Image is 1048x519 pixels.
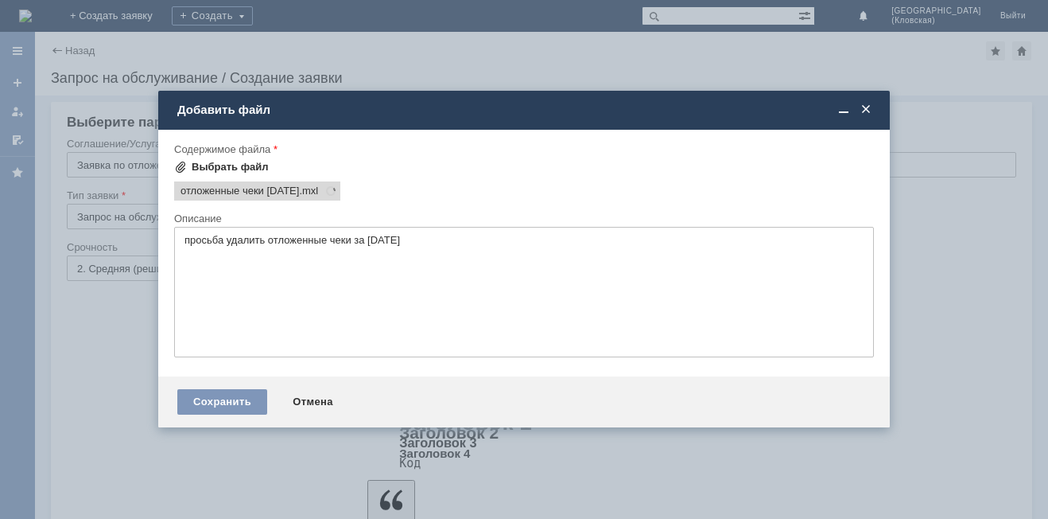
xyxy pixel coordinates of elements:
div: Добавить файл [177,103,874,117]
span: Свернуть (Ctrl + M) [836,103,852,117]
span: Закрыть [858,103,874,117]
span: отложенные чеки 02.10.2025.mxl [299,185,318,197]
span: отложенные чеки 02.10.2025.mxl [180,185,299,197]
div: просьба удалить отложенные чеки за [DATE] [6,6,232,32]
div: Выбрать файл [192,161,269,174]
div: Описание [174,213,871,224]
div: Содержимое файла [174,144,871,154]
